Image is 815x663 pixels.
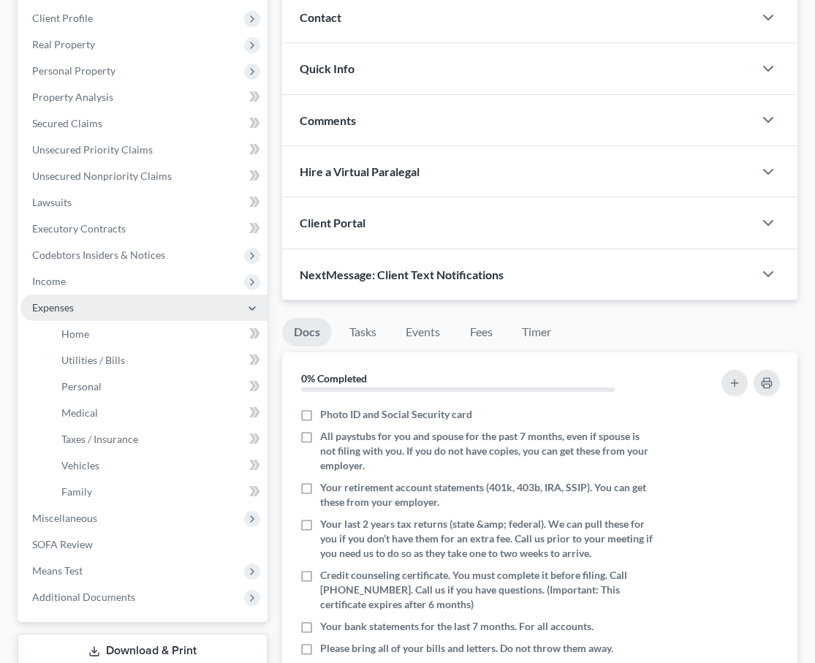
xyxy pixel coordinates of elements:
[32,117,102,129] span: Secured Claims
[50,479,268,505] a: Family
[32,564,83,577] span: Means Test
[32,538,93,550] span: SOFA Review
[20,189,268,216] a: Lawsuits
[32,64,115,77] span: Personal Property
[32,222,126,235] span: Executory Contracts
[50,321,268,347] a: Home
[61,459,99,471] span: Vehicles
[320,641,613,656] span: Please bring all of your bills and letters. Do not throw them away.
[300,113,356,127] span: Comments
[32,512,97,524] span: Miscellaneous
[32,143,153,156] span: Unsecured Priority Claims
[32,301,74,314] span: Expenses
[320,568,656,612] span: Credit counseling certificate. You must complete it before filing. Call [PHONE_NUMBER]. Call us i...
[300,10,341,24] span: Contact
[282,318,332,346] a: Docs
[32,275,66,287] span: Income
[320,517,656,561] span: Your last 2 years tax returns (state &amp; federal). We can pull these for you if you don’t have ...
[50,426,268,452] a: Taxes / Insurance
[50,374,268,400] a: Personal
[32,249,165,261] span: Codebtors Insiders & Notices
[20,216,268,242] a: Executory Contracts
[20,137,268,163] a: Unsecured Priority Claims
[61,354,125,366] span: Utilities / Bills
[32,38,95,50] span: Real Property
[50,347,268,374] a: Utilities / Bills
[61,327,89,340] span: Home
[394,318,452,346] a: Events
[320,407,472,422] span: Photo ID and Social Security card
[61,406,98,419] span: Medical
[300,216,365,230] span: Client Portal
[20,84,268,110] a: Property Analysis
[300,268,504,281] span: NextMessage: Client Text Notifications
[20,531,268,558] a: SOFA Review
[458,318,504,346] a: Fees
[32,170,172,182] span: Unsecured Nonpriority Claims
[50,400,268,426] a: Medical
[20,110,268,137] a: Secured Claims
[32,12,93,24] span: Client Profile
[320,480,656,509] span: Your retirement account statements (401k, 403b, IRA, SSIP). You can get these from your employer.
[320,619,594,634] span: Your bank statements for the last 7 months. For all accounts.
[32,591,135,603] span: Additional Documents
[320,429,656,473] span: All paystubs for you and spouse for the past 7 months, even if spouse is not filing with you. If ...
[61,433,138,445] span: Taxes / Insurance
[300,61,355,75] span: Quick Info
[50,452,268,479] a: Vehicles
[32,91,113,103] span: Property Analysis
[61,380,102,393] span: Personal
[300,164,420,178] span: Hire a Virtual Paralegal
[338,318,388,346] a: Tasks
[20,163,268,189] a: Unsecured Nonpriority Claims
[510,318,563,346] a: Timer
[32,196,72,208] span: Lawsuits
[301,372,367,384] strong: 0% Completed
[61,485,92,498] span: Family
